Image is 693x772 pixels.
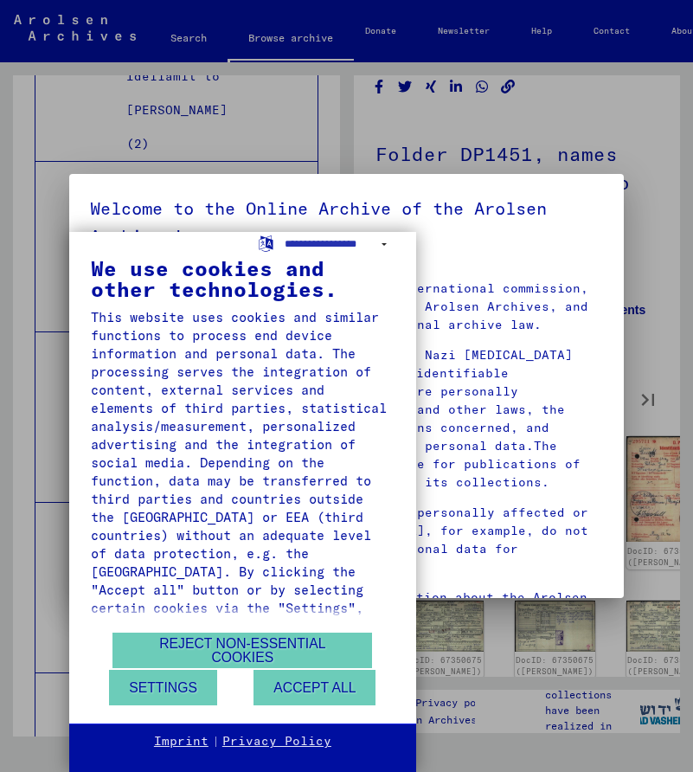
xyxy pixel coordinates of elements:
button: Accept all [253,670,375,705]
div: This website uses cookies and similar functions to process end device information and personal da... [91,308,395,708]
div: We use cookies and other technologies. [91,258,395,299]
a: Privacy Policy [222,733,331,750]
a: Imprint [154,733,209,750]
button: Settings [109,670,217,705]
button: Reject non-essential cookies [112,633,372,668]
